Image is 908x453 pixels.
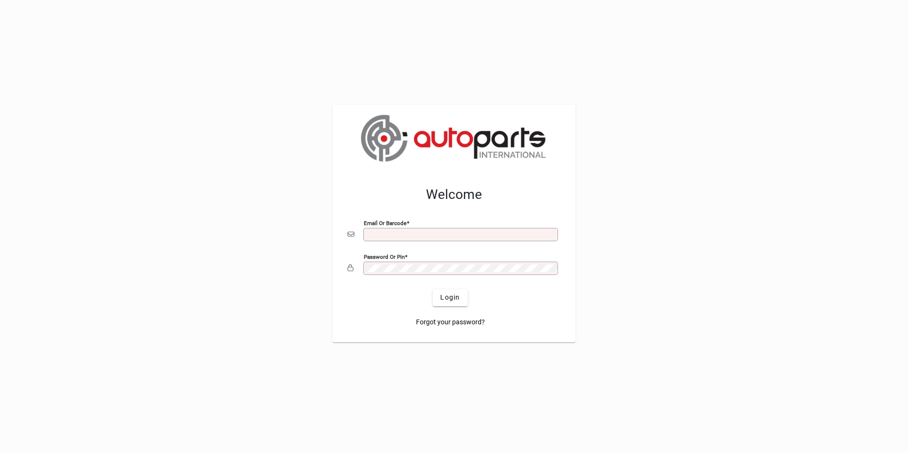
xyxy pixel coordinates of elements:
[416,317,485,327] span: Forgot your password?
[364,253,405,260] mat-label: Password or Pin
[440,293,460,302] span: Login
[348,187,560,203] h2: Welcome
[364,219,407,226] mat-label: Email or Barcode
[412,314,489,331] a: Forgot your password?
[433,289,467,306] button: Login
